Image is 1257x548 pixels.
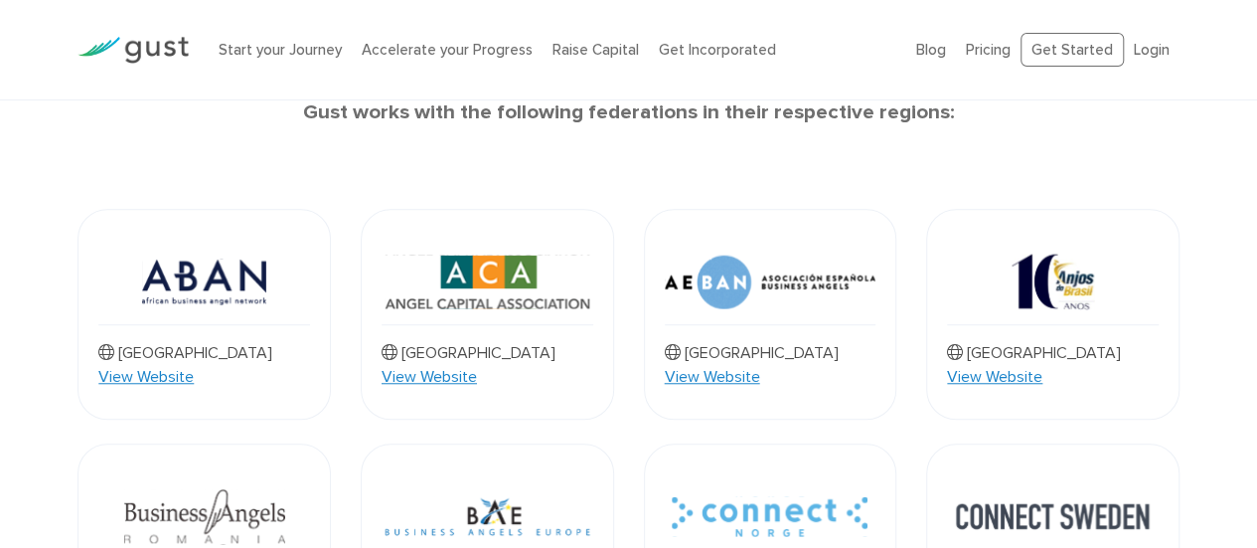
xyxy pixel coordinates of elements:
[78,37,189,64] img: Gust Logo
[142,240,266,324] img: Aban
[659,41,776,59] a: Get Incorporated
[362,41,533,59] a: Accelerate your Progress
[303,99,955,124] strong: Gust works with the following federations in their respective regions:
[382,341,555,365] p: [GEOGRAPHIC_DATA]
[916,41,946,59] a: Blog
[385,240,590,324] img: Aca
[219,41,342,59] a: Start your Journey
[665,341,839,365] p: [GEOGRAPHIC_DATA]
[947,341,1121,365] p: [GEOGRAPHIC_DATA]
[665,365,760,389] a: View Website
[947,365,1042,389] a: View Website
[98,341,272,365] p: [GEOGRAPHIC_DATA]
[98,365,194,389] a: View Website
[966,41,1011,59] a: Pricing
[1011,240,1095,324] img: 10 Anjo
[1021,33,1124,68] a: Get Started
[1134,41,1170,59] a: Login
[552,41,639,59] a: Raise Capital
[665,240,876,324] img: Aeban
[382,365,477,389] a: View Website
